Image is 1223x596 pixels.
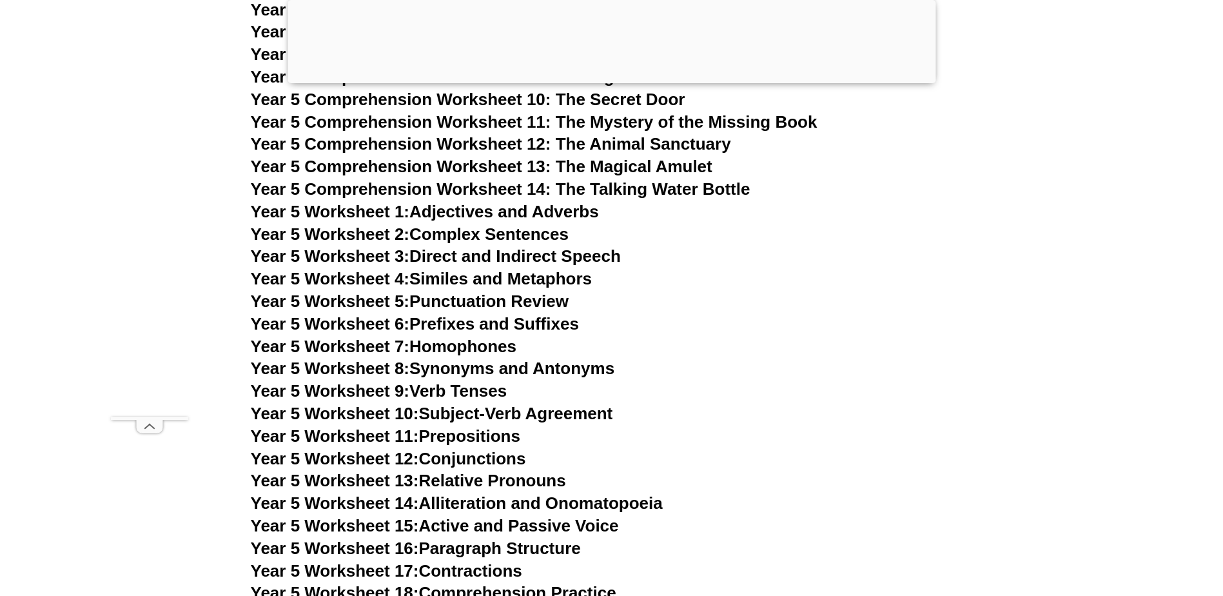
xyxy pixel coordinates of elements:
a: Year 5 Comprehension Worksheet 14: The Talking Water Bottle [251,179,750,199]
a: Year 5 Worksheet 13:Relative Pronouns [251,471,566,490]
a: Year 5 Comprehension Worksheet 12: The Animal Sanctuary [251,134,731,154]
a: Year 5 Worksheet 15:Active and Passive Voice [251,516,619,535]
span: Year 5 Worksheet 8: [251,359,410,378]
span: Year 5 Worksheet 7: [251,337,410,356]
a: Year 5 Worksheet 5:Punctuation Review [251,292,569,311]
span: Year 5 Worksheet 12: [251,449,419,468]
a: Year 5 Worksheet 2:Complex Sentences [251,224,569,244]
span: Year 5 Worksheet 4: [251,269,410,288]
span: Year 5 Worksheet 6: [251,314,410,333]
a: Year 5 Comprehension Worksheet 13: The Magical Amulet [251,157,712,176]
a: Year 5 Comprehension Worksheet 8: The Pirate's Treasure Map [251,45,754,64]
a: Year 5 Worksheet 4:Similes and Metaphors [251,269,592,288]
a: Year 5 Worksheet 6:Prefixes and Suffixes [251,314,579,333]
span: Year 5 Worksheet 9: [251,381,410,401]
a: Year 5 Worksheet 17:Contractions [251,561,522,581]
span: Year 5 Worksheet 10: [251,404,419,423]
a: Year 5 Comprehension Worksheet 10: The Secret Door [251,90,685,109]
iframe: Advertisement [111,30,188,417]
a: Year 5 Worksheet 8:Synonyms and Antonyms [251,359,615,378]
a: Year 5 Worksheet 3:Direct and Indirect Speech [251,246,621,266]
span: Year 5 Worksheet 2: [251,224,410,244]
span: Year 5 Worksheet 3: [251,246,410,266]
a: Year 5 Worksheet 12:Conjunctions [251,449,526,468]
span: Year 5 Worksheet 1: [251,202,410,221]
a: Year 5 Comprehension Worksheet 9: The Magical Music Box [251,67,731,86]
a: Year 5 Worksheet 11:Prepositions [251,426,520,446]
span: Year 5 Worksheet 5: [251,292,410,311]
span: Year 5 Worksheet 13: [251,471,419,490]
span: Year 5 Worksheet 17: [251,561,419,581]
a: Year 5 Worksheet 10:Subject-Verb Agreement [251,404,613,423]
iframe: Chat Widget [1008,450,1223,596]
a: Year 5 Worksheet 14:Alliteration and Onomatopoeia [251,493,663,513]
a: Year 5 Worksheet 9:Verb Tenses [251,381,507,401]
a: Year 5 Worksheet 1:Adjectives and Adverbs [251,202,599,221]
span: Year 5 Worksheet 16: [251,539,419,558]
span: Year 5 Worksheet 11: [251,426,419,446]
span: Year 5 Worksheet 14: [251,493,419,513]
a: Year 5 Worksheet 16:Paragraph Structure [251,539,581,558]
a: Year 5 Comprehension Worksheet 7: The Talking Monkey [251,22,705,41]
a: Year 5 Worksheet 7:Homophones [251,337,517,356]
a: Year 5 Comprehension Worksheet 11: The Mystery of the Missing Book [251,112,817,132]
span: Year 5 Worksheet 15: [251,516,419,535]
